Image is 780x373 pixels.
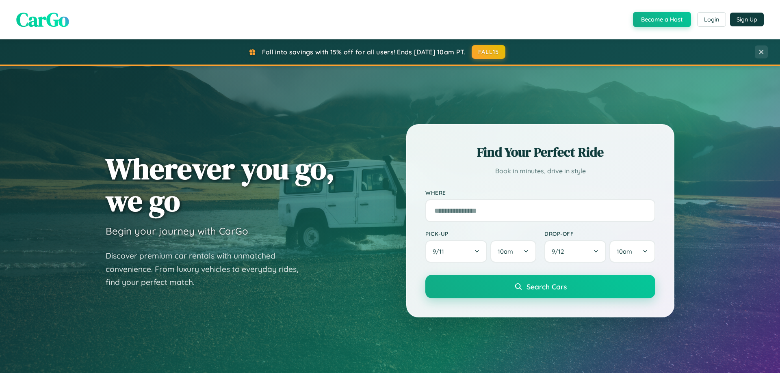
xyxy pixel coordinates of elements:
[526,282,567,291] span: Search Cars
[472,45,506,59] button: FALL15
[552,248,568,255] span: 9 / 12
[106,225,248,237] h3: Begin your journey with CarGo
[425,230,536,237] label: Pick-up
[498,248,513,255] span: 10am
[262,48,466,56] span: Fall into savings with 15% off for all users! Ends [DATE] 10am PT.
[617,248,632,255] span: 10am
[425,240,487,263] button: 9/11
[609,240,655,263] button: 10am
[490,240,536,263] button: 10am
[633,12,691,27] button: Become a Host
[697,12,726,27] button: Login
[425,275,655,298] button: Search Cars
[433,248,448,255] span: 9 / 11
[425,165,655,177] p: Book in minutes, drive in style
[544,240,606,263] button: 9/12
[544,230,655,237] label: Drop-off
[106,249,309,289] p: Discover premium car rentals with unmatched convenience. From luxury vehicles to everyday rides, ...
[730,13,764,26] button: Sign Up
[425,143,655,161] h2: Find Your Perfect Ride
[16,6,69,33] span: CarGo
[425,189,655,196] label: Where
[106,153,335,217] h1: Wherever you go, we go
